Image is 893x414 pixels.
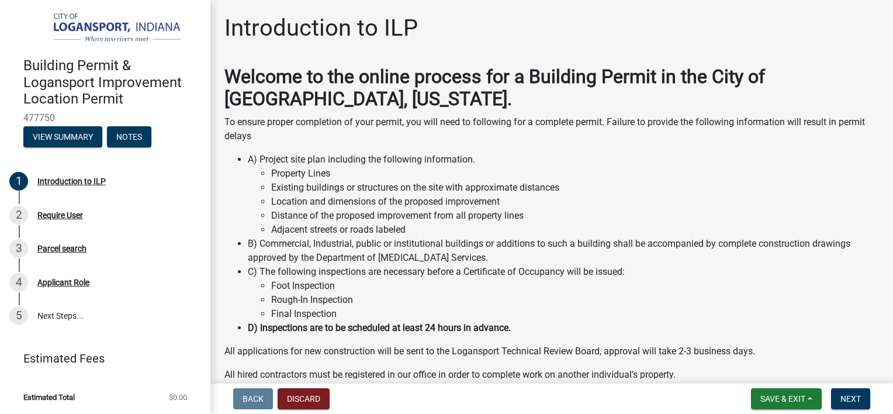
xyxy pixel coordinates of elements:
li: Adjacent streets or roads labeled [271,223,879,237]
p: To ensure proper completion of your permit, you will need to following for a complete permit. Fai... [224,115,879,143]
li: C) The following inspections are necessary before a Certificate of Occupancy will be issued: [248,265,879,321]
button: Next [831,388,870,409]
button: Notes [107,126,151,147]
div: Require User [37,211,83,219]
button: Save & Exit [751,388,822,409]
strong: Welcome to the online process for a Building Permit in the City of [GEOGRAPHIC_DATA], [US_STATE]. [224,65,765,110]
div: 5 [9,306,28,325]
span: Back [243,394,264,403]
li: Final Inspection [271,307,879,321]
li: Distance of the proposed improvement from all property lines [271,209,879,223]
button: View Summary [23,126,102,147]
h4: Building Permit & Logansport Improvement Location Permit [23,57,201,108]
button: Back [233,388,273,409]
span: Next [840,394,861,403]
span: Estimated Total [23,394,75,401]
span: $0.00 [169,394,187,401]
li: B) Commercial, Industrial, public or institutional buildings or additions to such a building shal... [248,237,879,265]
div: Introduction to ILP [37,177,106,185]
wm-modal-confirm: Summary [23,133,102,142]
h1: Introduction to ILP [224,14,418,42]
div: Applicant Role [37,278,89,287]
img: City of Logansport, Indiana [23,12,192,45]
p: All hired contractors must be registered in our office in order to complete work on another indiv... [224,368,879,382]
div: 1 [9,172,28,191]
li: Location and dimensions of the proposed improvement [271,195,879,209]
span: 477750 [23,112,187,123]
div: 2 [9,206,28,225]
strong: D) Inspections are to be scheduled at least 24 hours in advance. [248,322,511,333]
wm-modal-confirm: Notes [107,133,151,142]
span: Save & Exit [760,394,805,403]
li: Existing buildings or structures on the site with approximate distances [271,181,879,195]
li: Foot Inspection [271,279,879,293]
li: A) Project site plan including the following information. [248,153,879,237]
div: 4 [9,273,28,292]
a: Estimated Fees [9,347,192,370]
li: Rough-In Inspection [271,293,879,307]
div: Parcel search [37,244,86,253]
div: 3 [9,239,28,258]
li: Property Lines [271,167,879,181]
button: Discard [278,388,330,409]
p: All applications for new construction will be sent to the Logansport Technical Review Board, appr... [224,344,879,358]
